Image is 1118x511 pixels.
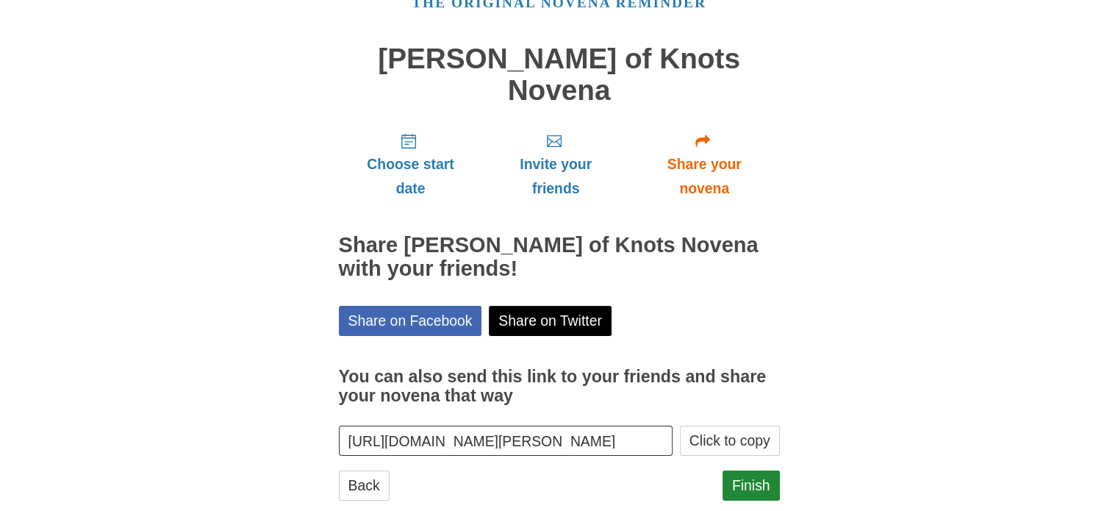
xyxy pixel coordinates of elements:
[339,121,483,208] a: Choose start date
[339,471,390,501] a: Back
[629,121,780,208] a: Share your novena
[723,471,780,501] a: Finish
[482,121,628,208] a: Invite your friends
[497,152,614,201] span: Invite your friends
[339,234,780,281] h2: Share [PERSON_NAME] of Knots Novena with your friends!
[339,368,780,405] h3: You can also send this link to your friends and share your novena that way
[644,152,765,201] span: Share your novena
[339,306,482,336] a: Share on Facebook
[339,43,780,106] h1: [PERSON_NAME] of Knots Novena
[680,426,780,456] button: Click to copy
[489,306,612,336] a: Share on Twitter
[354,152,468,201] span: Choose start date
